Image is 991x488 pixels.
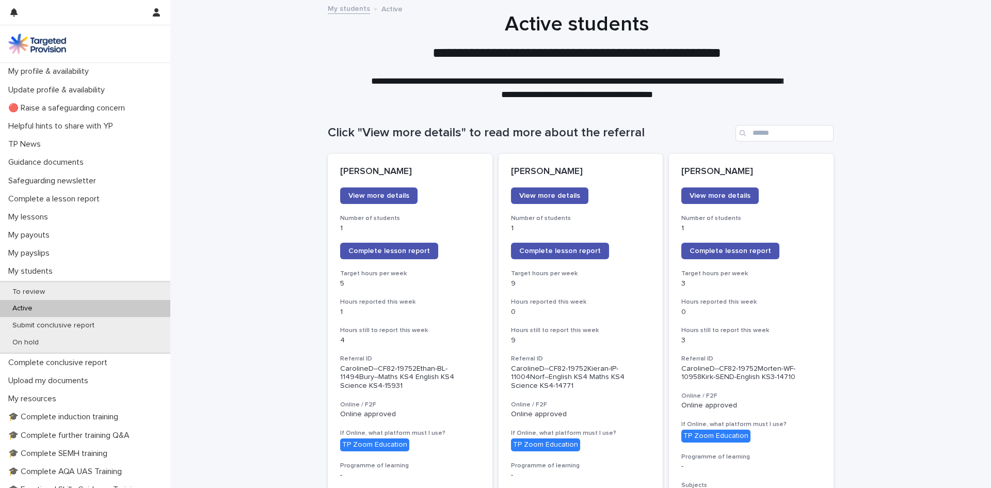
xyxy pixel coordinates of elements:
[381,3,403,14] p: Active
[340,326,480,335] h3: Hours still to report this week
[681,430,750,443] div: TP Zoom Education
[736,125,834,141] input: Search
[681,392,821,400] h3: Online / F2F
[511,243,609,259] a: Complete lesson report
[4,194,108,204] p: Complete a lesson report
[690,247,771,255] span: Complete lesson report
[340,279,480,288] p: 5
[340,336,480,345] p: 4
[681,224,821,233] p: 1
[511,365,651,390] p: CarolineD--CF82-19752Kieran-IP-11004Norf--English KS4 Maths KS4 Science KS4-14771
[340,355,480,363] h3: Referral ID
[4,103,133,113] p: 🔴 Raise a safeguarding concern
[681,462,821,471] p: -
[4,449,116,459] p: 🎓 Complete SEMH training
[328,2,370,14] a: My students
[4,176,104,186] p: Safeguarding newsletter
[4,85,113,95] p: Update profile & availability
[511,279,651,288] p: 9
[4,376,97,386] p: Upload my documents
[4,266,61,276] p: My students
[4,467,130,477] p: 🎓 Complete AQA UAS Training
[681,355,821,363] h3: Referral ID
[681,166,821,178] p: [PERSON_NAME]
[340,166,480,178] p: [PERSON_NAME]
[511,187,588,204] a: View more details
[511,298,651,306] h3: Hours reported this week
[340,270,480,278] h3: Target hours per week
[4,304,41,313] p: Active
[681,453,821,461] h3: Programme of learning
[4,121,121,131] p: Helpful hints to share with YP
[340,308,480,317] p: 1
[324,12,830,37] h1: Active students
[4,321,103,330] p: Submit conclusive report
[511,214,651,223] h3: Number of students
[519,192,580,199] span: View more details
[4,358,116,368] p: Complete conclusive report
[340,410,480,419] p: Online approved
[681,243,779,259] a: Complete lesson report
[681,336,821,345] p: 3
[8,34,66,54] img: M5nRWzHhSzIhMunXDL62
[348,192,409,199] span: View more details
[681,420,821,429] h3: If Online, what platform must I use?
[340,462,480,470] h3: Programme of learning
[681,308,821,317] p: 0
[681,187,759,204] a: View more details
[511,438,580,451] div: TP Zoom Education
[4,158,92,167] p: Guidance documents
[340,438,409,451] div: TP Zoom Education
[690,192,750,199] span: View more details
[681,298,821,306] h3: Hours reported this week
[340,365,480,390] p: CarolineD--CF82-19752Ethan-BL-11494Bury--Maths KS4 English KS4 Science KS4-15931
[340,298,480,306] h3: Hours reported this week
[340,429,480,437] h3: If Online, what platform must I use?
[511,429,651,437] h3: If Online, what platform must I use?
[340,243,438,259] a: Complete lesson report
[681,214,821,223] h3: Number of students
[511,401,651,409] h3: Online / F2F
[4,412,126,422] p: 🎓 Complete induction training
[4,230,58,240] p: My payouts
[511,326,651,335] h3: Hours still to report this week
[681,270,821,278] h3: Target hours per week
[4,431,138,440] p: 🎓 Complete further training Q&A
[348,247,430,255] span: Complete lesson report
[511,270,651,278] h3: Target hours per week
[511,462,651,470] h3: Programme of learning
[681,365,821,382] p: CarolineD--CF82-19752Morten-WF-10958Kirk-SEND-English KS3-14710
[511,355,651,363] h3: Referral ID
[681,279,821,288] p: 3
[4,67,97,76] p: My profile & availability
[4,338,47,347] p: On hold
[4,139,49,149] p: TP News
[4,212,56,222] p: My lessons
[4,248,58,258] p: My payslips
[681,326,821,335] h3: Hours still to report this week
[511,410,651,419] p: Online approved
[511,166,651,178] p: [PERSON_NAME]
[340,224,480,233] p: 1
[328,125,731,140] h1: Click "View more details" to read more about the referral
[511,308,651,317] p: 0
[511,224,651,233] p: 1
[511,471,651,480] p: -
[340,214,480,223] h3: Number of students
[340,187,418,204] a: View more details
[340,401,480,409] h3: Online / F2F
[340,471,480,480] p: -
[4,394,65,404] p: My resources
[519,247,601,255] span: Complete lesson report
[511,336,651,345] p: 9
[681,401,821,410] p: Online approved
[4,288,53,296] p: To review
